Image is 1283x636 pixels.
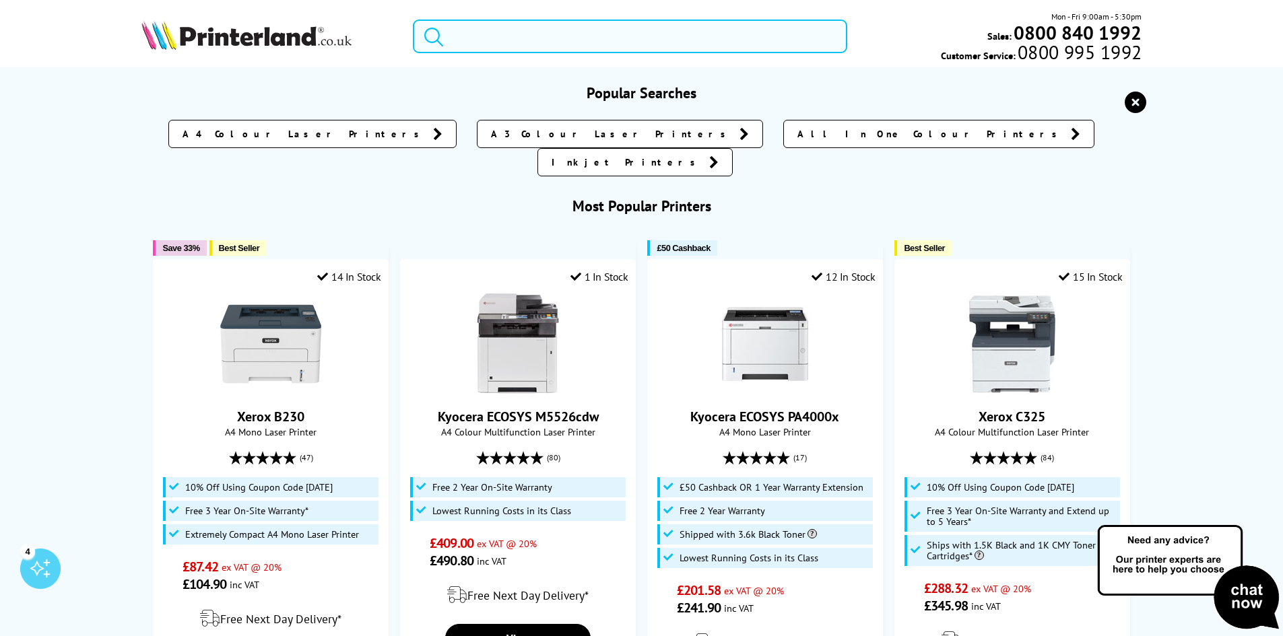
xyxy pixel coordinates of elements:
button: Best Seller [894,240,952,256]
span: Free 3 Year On-Site Warranty* [185,505,308,516]
span: Customer Service: [941,46,1142,62]
a: Inkjet Printers [537,148,733,176]
a: Kyocera ECOSYS M5526cdw [438,408,599,425]
a: 0800 840 1992 [1012,26,1142,39]
img: Xerox C325 [962,293,1063,394]
span: £288.32 [924,579,968,597]
a: All In One Colour Printers [783,120,1094,148]
button: Best Seller [209,240,267,256]
div: 1 In Stock [570,270,628,283]
a: Kyocera ECOSYS PA4000x [715,384,816,397]
span: (84) [1041,445,1054,470]
span: All In One Colour Printers [797,127,1064,141]
button: £50 Cashback [647,240,717,256]
div: 12 In Stock [812,270,875,283]
span: A4 Colour Laser Printers [183,127,426,141]
span: Lowest Running Costs in its Class [432,505,571,516]
span: Shipped with 3.6k Black Toner [680,529,817,540]
span: Mon - Fri 9:00am - 5:30pm [1051,10,1142,23]
span: ex VAT @ 20% [971,582,1031,595]
span: Lowest Running Costs in its Class [680,553,818,563]
span: Best Seller [219,243,260,253]
img: Printerland Logo [141,20,352,50]
span: A3 Colour Laser Printers [491,127,733,141]
span: A4 Mono Laser Printer [160,425,381,438]
img: Open Live Chat window [1094,523,1283,633]
a: Printerland Logo [141,20,397,52]
span: ex VAT @ 20% [477,537,537,550]
h3: Most Popular Printers [141,197,1142,215]
span: (47) [300,445,313,470]
a: Kyocera ECOSYS M5526cdw [467,384,568,397]
img: Kyocera ECOSYS PA4000x [715,293,816,394]
span: Free 2 Year Warranty [680,505,765,516]
img: Xerox B230 [220,293,321,394]
a: Kyocera ECOSYS PA4000x [690,408,839,425]
span: Free 3 Year On-Site Warranty and Extend up to 5 Years* [927,505,1117,527]
a: Xerox C325 [979,408,1045,425]
b: 0800 840 1992 [1014,20,1142,45]
a: Xerox C325 [962,384,1063,397]
span: 0800 995 1992 [1016,46,1142,59]
span: £490.80 [430,552,473,569]
h3: Popular Searches [141,83,1142,102]
span: 10% Off Using Coupon Code [DATE] [185,482,333,493]
div: 4 [20,544,35,559]
span: Save 33% [162,243,199,253]
span: Extremely Compact A4 Mono Laser Printer [185,529,359,540]
span: Free 2 Year On-Site Warranty [432,482,552,493]
span: £409.00 [430,534,473,552]
span: Best Seller [904,243,945,253]
span: ex VAT @ 20% [222,561,282,573]
span: ex VAT @ 20% [724,584,784,597]
span: Sales: [987,30,1012,42]
span: A4 Colour Multifunction Laser Printer [407,425,628,438]
span: £241.90 [677,599,721,616]
div: modal_delivery [407,576,628,614]
span: (80) [547,445,560,470]
span: £201.58 [677,581,721,599]
span: A4 Mono Laser Printer [655,425,875,438]
span: Ships with 1.5K Black and 1K CMY Toner Cartridges* [927,540,1117,561]
button: Save 33% [153,240,206,256]
span: Inkjet Printers [552,155,702,169]
span: inc VAT [477,555,506,567]
span: 10% Off Using Coupon Code [DATE] [927,482,1074,493]
span: £104.90 [183,575,226,593]
input: Search product or [413,20,847,53]
img: Kyocera ECOSYS M5526cdw [467,293,568,394]
span: A4 Colour Multifunction Laser Printer [902,425,1122,438]
span: (17) [793,445,807,470]
span: £87.42 [183,558,218,575]
div: 15 In Stock [1059,270,1122,283]
a: A3 Colour Laser Printers [477,120,763,148]
span: £345.98 [924,597,968,614]
a: Xerox B230 [220,384,321,397]
span: inc VAT [724,602,754,614]
span: £50 Cashback [657,243,710,253]
a: Xerox B230 [237,408,304,425]
span: £50 Cashback OR 1 Year Warranty Extension [680,482,863,493]
div: 14 In Stock [317,270,381,283]
a: A4 Colour Laser Printers [168,120,457,148]
span: inc VAT [971,600,1001,612]
span: inc VAT [230,578,259,591]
